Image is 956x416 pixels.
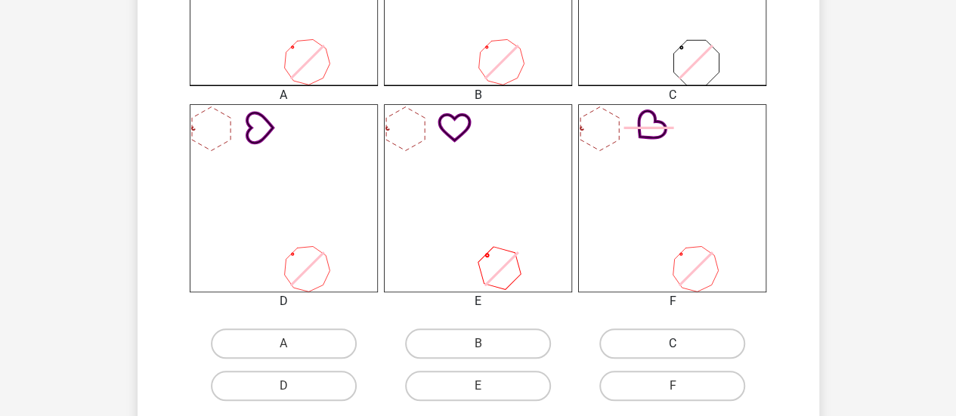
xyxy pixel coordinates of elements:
div: F [567,292,778,310]
div: B [373,86,583,104]
label: F [599,371,745,401]
label: D [211,371,357,401]
label: C [599,328,745,359]
div: D [178,292,389,310]
label: B [405,328,551,359]
div: A [178,86,389,104]
label: A [211,328,357,359]
div: E [373,292,583,310]
label: E [405,371,551,401]
div: C [567,86,778,104]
